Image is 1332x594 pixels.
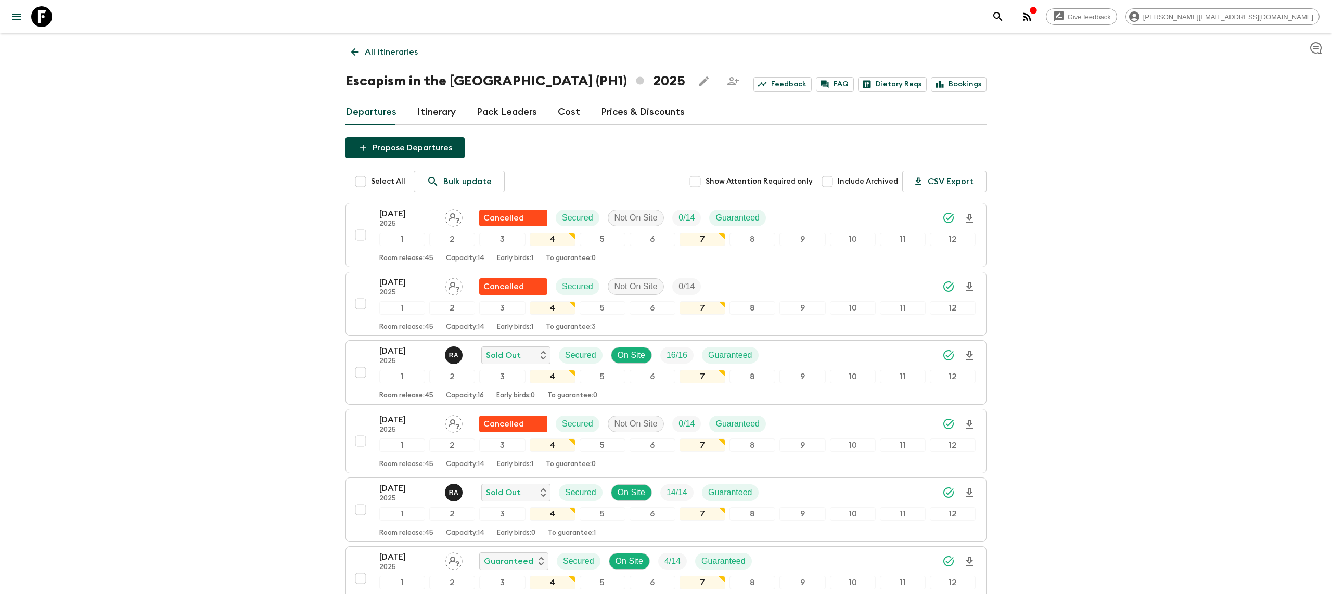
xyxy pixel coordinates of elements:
[930,301,976,315] div: 12
[445,350,465,358] span: Rupert Andres
[445,212,463,221] span: Assign pack leader
[880,370,926,383] div: 11
[548,529,596,537] p: To guarantee: 1
[484,555,533,567] p: Guaranteed
[446,254,484,263] p: Capacity: 14
[678,280,695,293] p: 0 / 14
[942,555,955,567] svg: Synced Successfully
[963,487,976,499] svg: Download Onboarding
[608,210,664,226] div: Not On Site
[630,233,675,246] div: 6
[630,576,675,589] div: 6
[445,346,465,364] button: RA
[680,576,725,589] div: 7
[449,488,459,497] p: R A
[479,301,525,315] div: 3
[930,370,976,383] div: 12
[608,278,664,295] div: Not On Site
[379,392,433,400] p: Room release: 45
[445,418,463,427] span: Assign pack leader
[902,171,987,192] button: CSV Export
[479,233,525,246] div: 3
[580,301,625,315] div: 5
[479,210,547,226] div: Flash Pack cancellation
[496,392,535,400] p: Early birds: 0
[443,175,492,188] p: Bulk update
[830,301,876,315] div: 10
[580,438,625,452] div: 5
[580,370,625,383] div: 5
[565,349,596,361] p: Secured
[546,254,596,263] p: To guarantee: 0
[486,349,521,361] p: Sold Out
[611,484,652,501] div: On Site
[880,301,926,315] div: 11
[723,71,744,92] span: Share this itinerary
[559,347,603,364] div: Secured
[546,323,596,331] p: To guarantee: 3
[379,370,425,383] div: 1
[345,340,987,405] button: [DATE]2025Rupert AndresSold OutSecuredOn SiteTrip FillGuaranteed123456789101112Room release:45Cap...
[345,71,685,92] h1: Escapism in the [GEOGRAPHIC_DATA] (PH1) 2025
[672,416,701,432] div: Trip Fill
[614,418,658,430] p: Not On Site
[667,486,687,499] p: 14 / 14
[379,208,437,220] p: [DATE]
[379,414,437,426] p: [DATE]
[880,576,926,589] div: 11
[530,507,575,521] div: 4
[753,77,812,92] a: Feedback
[486,486,521,499] p: Sold Out
[963,418,976,431] svg: Download Onboarding
[931,77,987,92] a: Bookings
[429,233,475,246] div: 2
[667,349,687,361] p: 16 / 16
[379,576,425,589] div: 1
[479,576,525,589] div: 3
[678,418,695,430] p: 0 / 14
[379,495,437,503] p: 2025
[708,349,752,361] p: Guaranteed
[609,553,650,570] div: On Site
[858,77,927,92] a: Dietary Reqs
[445,281,463,289] span: Assign pack leader
[556,278,599,295] div: Secured
[942,418,955,430] svg: Synced Successfully
[580,507,625,521] div: 5
[680,507,725,521] div: 7
[660,347,694,364] div: Trip Fill
[449,351,459,359] p: R A
[446,323,484,331] p: Capacity: 14
[1046,8,1117,25] a: Give feedback
[930,438,976,452] div: 12
[880,233,926,246] div: 11
[880,438,926,452] div: 11
[680,438,725,452] div: 7
[664,555,681,567] p: 4 / 14
[497,323,533,331] p: Early birds: 1
[706,176,813,187] span: Show Attention Required only
[477,100,537,125] a: Pack Leaders
[1137,13,1319,21] span: [PERSON_NAME][EMAIL_ADDRESS][DOMAIN_NAME]
[942,349,955,361] svg: Synced Successfully
[930,576,976,589] div: 12
[530,301,575,315] div: 4
[445,556,463,564] span: Assign pack leader
[672,210,701,226] div: Trip Fill
[680,301,725,315] div: 7
[365,46,418,58] p: All itineraries
[779,233,825,246] div: 9
[658,553,687,570] div: Trip Fill
[729,438,775,452] div: 8
[379,220,437,228] p: 2025
[830,438,876,452] div: 10
[479,438,525,452] div: 3
[729,233,775,246] div: 8
[483,212,524,224] p: Cancelled
[379,254,433,263] p: Room release: 45
[565,486,596,499] p: Secured
[445,484,465,501] button: RA
[379,529,433,537] p: Room release: 45
[345,42,424,62] a: All itineraries
[379,438,425,452] div: 1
